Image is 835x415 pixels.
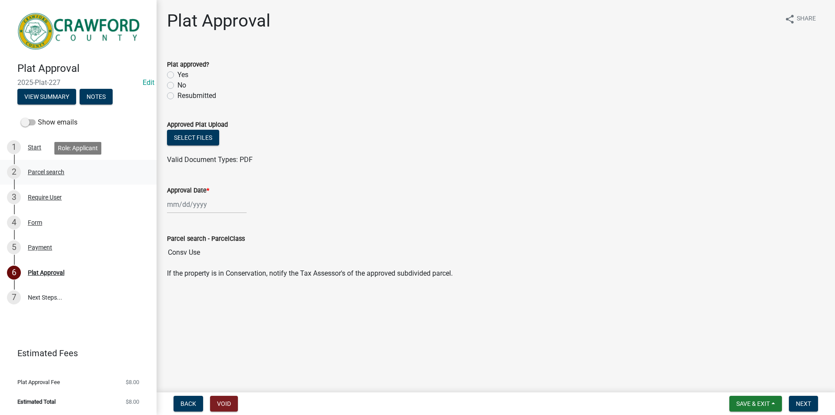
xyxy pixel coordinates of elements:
[180,400,196,407] span: Back
[17,78,139,87] span: 2025-Plat-227
[17,379,60,385] span: Plat Approval Fee
[17,89,76,105] button: View Summary
[729,396,782,412] button: Save & Exit
[177,70,188,80] label: Yes
[167,268,825,279] p: If the property is in Conservation, notify the Tax Assessor's of the approved subdivided parcel.
[796,400,811,407] span: Next
[7,190,21,204] div: 3
[7,240,21,254] div: 5
[17,62,150,75] h4: Plat Approval
[167,196,247,213] input: mm/dd/yyyy
[167,155,253,164] span: Valid Document Types: PDF
[177,80,186,91] label: No
[28,144,41,150] div: Start
[80,89,113,105] button: Notes
[797,14,816,24] span: Share
[167,236,245,242] label: Parcel search - ParcelClass
[174,396,203,412] button: Back
[28,244,52,250] div: Payment
[7,266,21,280] div: 6
[28,270,64,276] div: Plat Approval
[167,188,209,194] label: Approval Date
[736,400,770,407] span: Save & Exit
[126,399,139,405] span: $8.00
[143,78,154,87] wm-modal-confirm: Edit Application Number
[7,165,21,179] div: 2
[167,62,209,68] label: Plat approved?
[177,91,216,101] label: Resubmitted
[17,9,143,53] img: Crawford County, Georgia
[785,14,795,24] i: share
[28,169,64,175] div: Parcel search
[80,94,113,101] wm-modal-confirm: Notes
[167,10,271,31] h1: Plat Approval
[143,78,154,87] a: Edit
[167,130,219,145] button: Select files
[7,140,21,154] div: 1
[778,10,823,27] button: shareShare
[7,290,21,304] div: 7
[789,396,818,412] button: Next
[7,344,143,362] a: Estimated Fees
[17,94,76,101] wm-modal-confirm: Summary
[54,142,101,155] div: Role: Applicant
[126,379,139,385] span: $8.00
[28,219,42,226] div: Form
[28,194,62,200] div: Require User
[17,399,56,405] span: Estimated Total
[7,216,21,229] div: 4
[167,122,228,128] label: Approved Plat Upload
[210,396,238,412] button: Void
[21,117,77,128] label: Show emails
